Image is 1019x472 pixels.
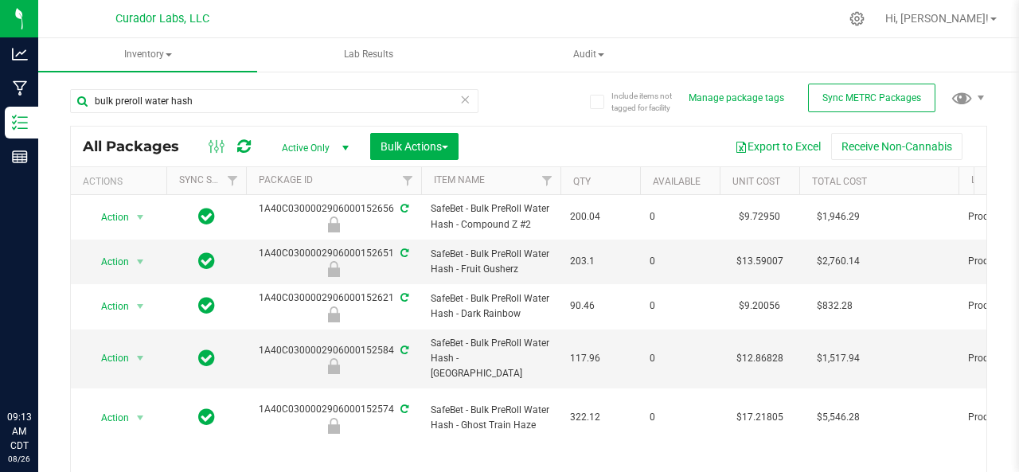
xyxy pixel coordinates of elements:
[398,203,408,214] span: Sync from Compliance System
[809,295,861,318] span: $832.28
[431,336,551,382] span: SafeBet - Bulk PreRoll Water Hash - [GEOGRAPHIC_DATA]
[87,407,130,429] span: Action
[398,404,408,415] span: Sync from Compliance System
[220,167,246,194] a: Filter
[83,176,160,187] div: Actions
[573,176,591,187] a: Qty
[808,84,935,112] button: Sync METRC Packages
[885,12,989,25] span: Hi, [PERSON_NAME]!
[16,345,64,392] iframe: Resource center
[244,402,424,433] div: 1A40C0300002906000152574
[570,209,631,224] span: 200.04
[131,295,150,318] span: select
[7,410,31,453] p: 09:13 AM CDT
[12,46,28,62] inline-svg: Analytics
[7,453,31,465] p: 08/26
[322,48,415,61] span: Lab Results
[720,284,799,329] td: $9.20056
[12,80,28,96] inline-svg: Manufacturing
[381,140,448,153] span: Bulk Actions
[431,201,551,232] span: SafeBet - Bulk PreRoll Water Hash - Compound Z #2
[87,251,130,273] span: Action
[431,403,551,433] span: SafeBet - Bulk PreRoll Water Hash - Ghost Train Haze
[732,176,780,187] a: Unit Cost
[87,347,130,369] span: Action
[650,254,710,269] span: 0
[720,195,799,240] td: $9.72950
[434,174,485,185] a: Item Name
[179,174,240,185] a: Sync Status
[534,167,560,194] a: Filter
[244,291,424,322] div: 1A40C0300002906000152621
[12,149,28,165] inline-svg: Reports
[653,176,701,187] a: Available
[689,92,784,105] button: Manage package tags
[720,330,799,389] td: $12.86828
[131,347,150,369] span: select
[611,90,691,114] span: Include items not tagged for facility
[812,176,867,187] a: Total Cost
[809,250,868,273] span: $2,760.14
[398,345,408,356] span: Sync from Compliance System
[459,89,470,110] span: Clear
[831,133,962,160] button: Receive Non-Cannabis
[198,205,215,228] span: In Sync
[244,261,424,277] div: Production - XO - Sifted
[724,133,831,160] button: Export to Excel
[87,206,130,228] span: Action
[395,167,421,194] a: Filter
[431,291,551,322] span: SafeBet - Bulk PreRoll Water Hash - Dark Rainbow
[198,406,215,428] span: In Sync
[115,12,209,25] span: Curador Labs, LLC
[131,251,150,273] span: select
[570,351,631,366] span: 117.96
[259,174,313,185] a: Package ID
[131,206,150,228] span: select
[650,351,710,366] span: 0
[244,246,424,277] div: 1A40C0300002906000152651
[570,410,631,425] span: 322.12
[259,38,478,72] a: Lab Results
[847,11,867,26] div: Manage settings
[244,358,424,374] div: Production - XO - Sifted
[480,39,697,71] span: Audit
[198,295,215,317] span: In Sync
[198,347,215,369] span: In Sync
[431,247,551,277] span: SafeBet - Bulk PreRoll Water Hash - Fruit Gusherz
[822,92,921,103] span: Sync METRC Packages
[809,347,868,370] span: $1,517.94
[70,89,478,113] input: Search Package ID, Item Name, SKU, Lot or Part Number...
[720,388,799,447] td: $17.21805
[38,38,257,72] a: Inventory
[87,295,130,318] span: Action
[809,205,868,228] span: $1,946.29
[198,250,215,272] span: In Sync
[12,115,28,131] inline-svg: Inventory
[479,38,698,72] a: Audit
[570,298,631,314] span: 90.46
[370,133,459,160] button: Bulk Actions
[244,216,424,232] div: Production - XO - Sifted
[131,407,150,429] span: select
[650,298,710,314] span: 0
[244,306,424,322] div: Production - XO - Sifted
[720,240,799,284] td: $13.59007
[244,343,424,374] div: 1A40C0300002906000152584
[398,248,408,259] span: Sync from Compliance System
[83,138,195,155] span: All Packages
[244,201,424,232] div: 1A40C0300002906000152656
[650,410,710,425] span: 0
[244,418,424,434] div: Production - XO - Sifted
[809,406,868,429] span: $5,546.28
[650,209,710,224] span: 0
[570,254,631,269] span: 203.1
[47,342,66,361] iframe: Resource center unread badge
[398,292,408,303] span: Sync from Compliance System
